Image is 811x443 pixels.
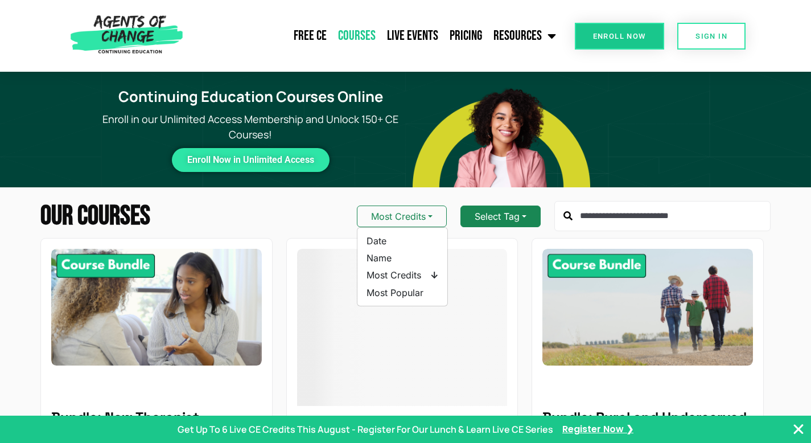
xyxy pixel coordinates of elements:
span: Name [367,252,438,264]
img: Rural and Underserved Practice - 8 Credit CE Bundle [542,249,753,365]
a: SIGN IN [677,23,746,50]
img: New Therapist Essentials - 10 Credit CE Bundle [51,249,262,365]
a: Enroll Now in Unlimited Access [172,148,330,172]
a: Register Now ❯ [562,423,633,436]
h5: Bundle: New Therapist Essentials [51,409,262,442]
span: Enroll Now in Unlimited Access [187,157,314,163]
b: ↓ [430,269,438,281]
span: Most Popular [367,286,438,299]
div: . [297,249,508,406]
button: Most Credits [357,206,447,227]
nav: Menu [188,22,562,50]
a: Pricing [444,22,488,50]
span: Date [367,235,438,247]
span: Enroll Now [593,32,646,40]
h1: Continuing Education Courses Online [102,88,398,106]
a: Most Popular [357,284,447,301]
a: Courses [332,22,381,50]
a: Free CE [288,22,332,50]
h5: Bundle: Rural and Underserved Practice [542,409,753,442]
span: Most Credits [367,269,438,281]
a: Live Events [381,22,444,50]
a: Name [357,249,447,266]
span: SIGN IN [695,32,727,40]
a: Enroll Now [575,23,664,50]
div: Leadership and Supervision Skills - 8 Credit CE Bundle [297,249,508,417]
button: Close Banner [792,423,805,436]
p: Get Up To 6 Live CE Credits This August - Register For Our Lunch & Learn Live CE Series [178,423,553,436]
a: Most Credits↓ [357,266,447,284]
a: Date [357,232,447,249]
p: Enroll in our Unlimited Access Membership and Unlock 150+ CE Courses! [96,112,405,142]
button: Select Tag [460,206,541,227]
h2: Our Courses [40,203,150,230]
a: Resources [488,22,562,50]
